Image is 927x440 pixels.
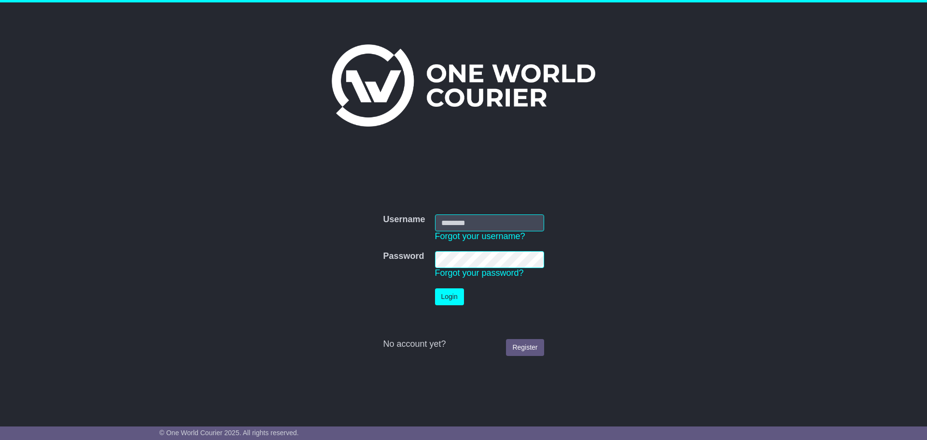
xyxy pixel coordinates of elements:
div: No account yet? [383,339,544,350]
label: Username [383,214,425,225]
a: Forgot your password? [435,268,524,278]
label: Password [383,251,424,262]
a: Register [506,339,544,356]
button: Login [435,288,464,305]
a: Forgot your username? [435,231,525,241]
span: © One World Courier 2025. All rights reserved. [159,429,299,437]
img: One World [332,44,595,127]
